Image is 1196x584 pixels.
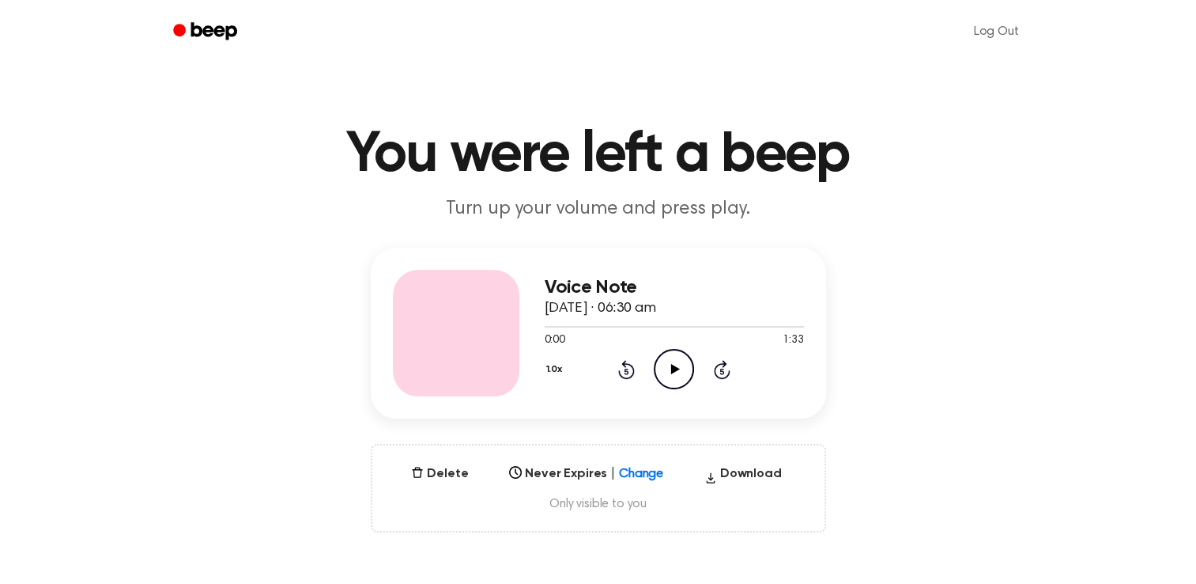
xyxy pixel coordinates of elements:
button: Download [698,465,788,490]
h3: Voice Note [545,277,804,298]
span: Only visible to you [391,496,806,512]
a: Beep [162,17,251,47]
h1: You were left a beep [194,127,1003,184]
span: 0:00 [545,332,565,349]
a: Log Out [958,13,1035,51]
button: Delete [405,465,474,484]
span: 1:33 [783,332,803,349]
p: Turn up your volume and press play. [295,196,902,222]
span: [DATE] · 06:30 am [545,301,656,316]
button: 1.0x [545,356,568,383]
